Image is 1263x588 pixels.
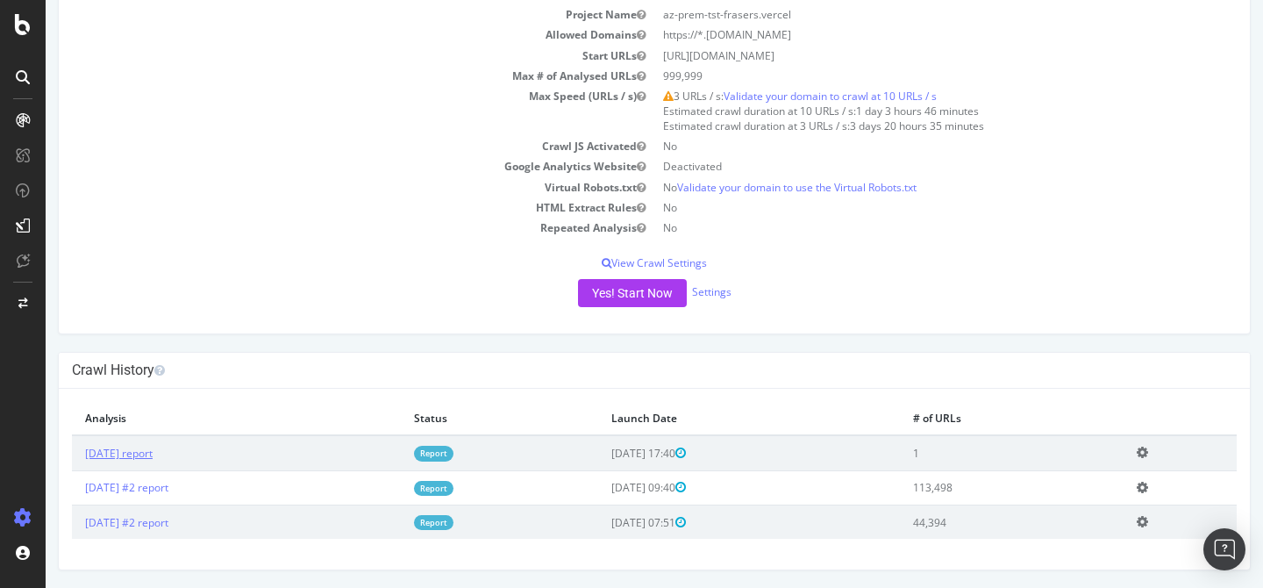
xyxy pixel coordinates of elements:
td: Max Speed (URLs / s) [26,86,609,136]
h4: Crawl History [26,362,1191,379]
a: Report [368,481,408,496]
td: Start URLs [26,46,609,66]
td: 44,394 [854,505,1078,539]
a: [DATE] report [39,446,107,461]
a: Validate your domain to use the Virtual Robots.txt [631,180,871,195]
th: # of URLs [854,402,1078,435]
td: No [609,177,1191,197]
td: Repeated Analysis [26,218,609,238]
a: [DATE] #2 report [39,480,123,495]
td: No [609,136,1191,156]
td: Max # of Analysed URLs [26,66,609,86]
td: az-prem-tst-frasers.vercel [609,4,1191,25]
th: Status [355,402,553,435]
td: https://*.[DOMAIN_NAME] [609,25,1191,45]
td: Google Analytics Website [26,156,609,176]
span: [DATE] 09:40 [566,480,640,495]
td: Crawl JS Activated [26,136,609,156]
span: 1 day 3 hours 46 minutes [810,104,933,118]
button: Yes! Start Now [532,279,641,307]
td: 999,999 [609,66,1191,86]
a: Validate your domain to crawl at 10 URLs / s [678,89,891,104]
div: Open Intercom Messenger [1203,528,1245,570]
a: Report [368,515,408,530]
span: [DATE] 07:51 [566,515,640,530]
td: [URL][DOMAIN_NAME] [609,46,1191,66]
a: [DATE] #2 report [39,515,123,530]
a: Settings [646,284,686,299]
td: 3 URLs / s: Estimated crawl duration at 10 URLs / s: Estimated crawl duration at 3 URLs / s: [609,86,1191,136]
td: Virtual Robots.txt [26,177,609,197]
td: 1 [854,435,1078,470]
td: Project Name [26,4,609,25]
span: [DATE] 17:40 [566,446,640,461]
td: 113,498 [854,470,1078,505]
th: Launch Date [553,402,855,435]
td: No [609,197,1191,218]
th: Analysis [26,402,355,435]
td: Deactivated [609,156,1191,176]
p: View Crawl Settings [26,255,1191,270]
span: 3 days 20 hours 35 minutes [804,118,938,133]
td: No [609,218,1191,238]
td: HTML Extract Rules [26,197,609,218]
a: Report [368,446,408,461]
td: Allowed Domains [26,25,609,45]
